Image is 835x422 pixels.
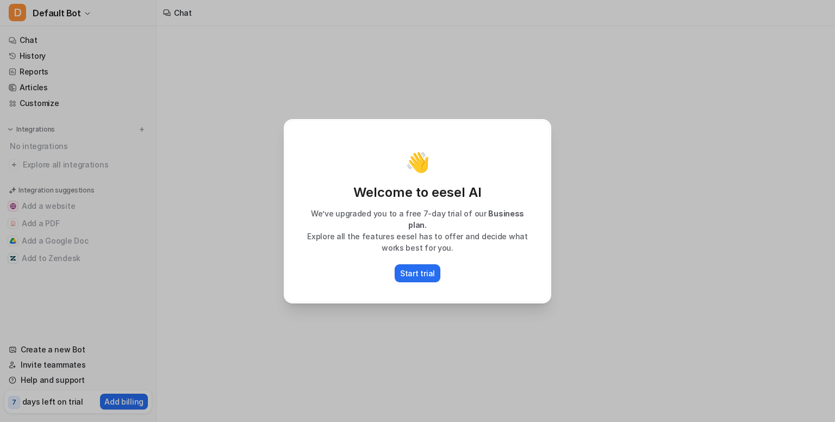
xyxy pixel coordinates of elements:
p: Start trial [400,268,435,279]
p: Welcome to eesel AI [296,184,539,201]
p: 👋 [406,151,430,173]
button: Start trial [395,264,440,282]
p: Explore all the features eesel has to offer and decide what works best for you. [296,231,539,253]
p: We’ve upgraded you to a free 7-day trial of our [296,208,539,231]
